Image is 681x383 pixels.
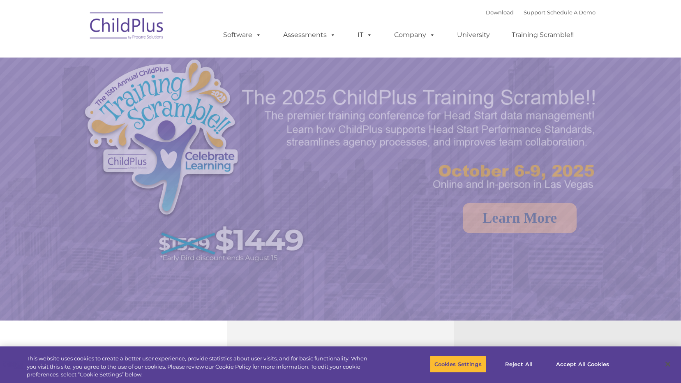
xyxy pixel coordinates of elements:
[430,355,486,373] button: Cookies Settings
[524,9,545,16] a: Support
[503,27,582,43] a: Training Scramble!!
[552,355,614,373] button: Accept All Cookies
[463,203,577,233] a: Learn More
[493,355,545,373] button: Reject All
[27,355,374,379] div: This website uses cookies to create a better user experience, provide statistics about user visit...
[547,9,596,16] a: Schedule A Demo
[486,9,596,16] font: |
[275,27,344,43] a: Assessments
[386,27,443,43] a: Company
[349,27,381,43] a: IT
[86,7,168,48] img: ChildPlus by Procare Solutions
[449,27,498,43] a: University
[486,9,514,16] a: Download
[659,355,677,373] button: Close
[215,27,270,43] a: Software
